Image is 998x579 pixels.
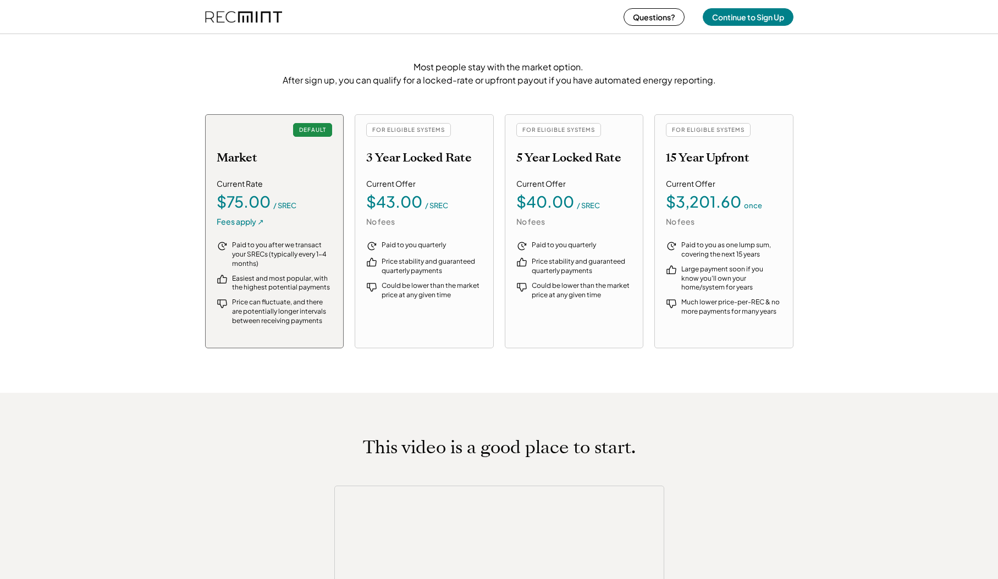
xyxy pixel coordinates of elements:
div: Price stability and guaranteed quarterly payments [532,257,632,276]
h1: This video is a good place to start. [363,437,636,458]
div: Could be lower than the market price at any given time [532,281,632,300]
div: $3,201.60 [666,194,741,209]
div: Paid to you after we transact your SRECs (typically every 1-4 months) [232,241,333,268]
div: $43.00 [366,194,422,209]
div: Price can fluctuate, and there are potentially longer intervals between receiving payments [232,298,333,325]
div: Paid to you as one lump sum, covering the next 15 years [681,241,782,259]
div: FOR ELIGIBLE SYSTEMS [366,123,451,137]
button: Continue to Sign Up [703,8,793,26]
h2: Market [217,151,257,165]
img: recmint-logotype%403x%20%281%29.jpeg [205,2,282,31]
div: Current Offer [516,179,566,190]
h2: 15 Year Upfront [666,151,749,165]
div: DEFAULT [293,123,332,137]
div: once [744,202,762,209]
div: FOR ELIGIBLE SYSTEMS [666,123,751,137]
div: No fees [366,216,395,227]
div: Most people stay with the market option. After sign up, you can qualify for a locked-rate or upfr... [279,60,719,87]
div: Current Offer [666,179,715,190]
div: Large payment soon if you know you'll own your home/system for years [681,265,782,292]
div: / SREC [577,202,600,209]
div: Current Rate [217,179,263,190]
div: Easiest and most popular, with the highest potential payments [232,274,333,293]
div: Much lower price-per-REC & no more payments for many years [681,298,782,316]
div: No fees [516,216,545,227]
div: Price stability and guaranteed quarterly payments [382,257,482,276]
div: Could be lower than the market price at any given time [382,281,482,300]
div: Paid to you quarterly [382,241,482,250]
div: FOR ELIGIBLE SYSTEMS [516,123,601,137]
div: / SREC [425,202,448,209]
div: Paid to you quarterly [532,241,632,250]
h2: 3 Year Locked Rate [366,151,472,165]
button: Questions? [624,8,685,26]
div: No fees [666,216,694,227]
div: $40.00 [516,194,574,209]
div: Current Offer [366,179,416,190]
div: Fees apply ↗ [217,216,264,227]
h2: 5 Year Locked Rate [516,151,621,165]
div: / SREC [273,202,296,209]
div: $75.00 [217,194,271,209]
